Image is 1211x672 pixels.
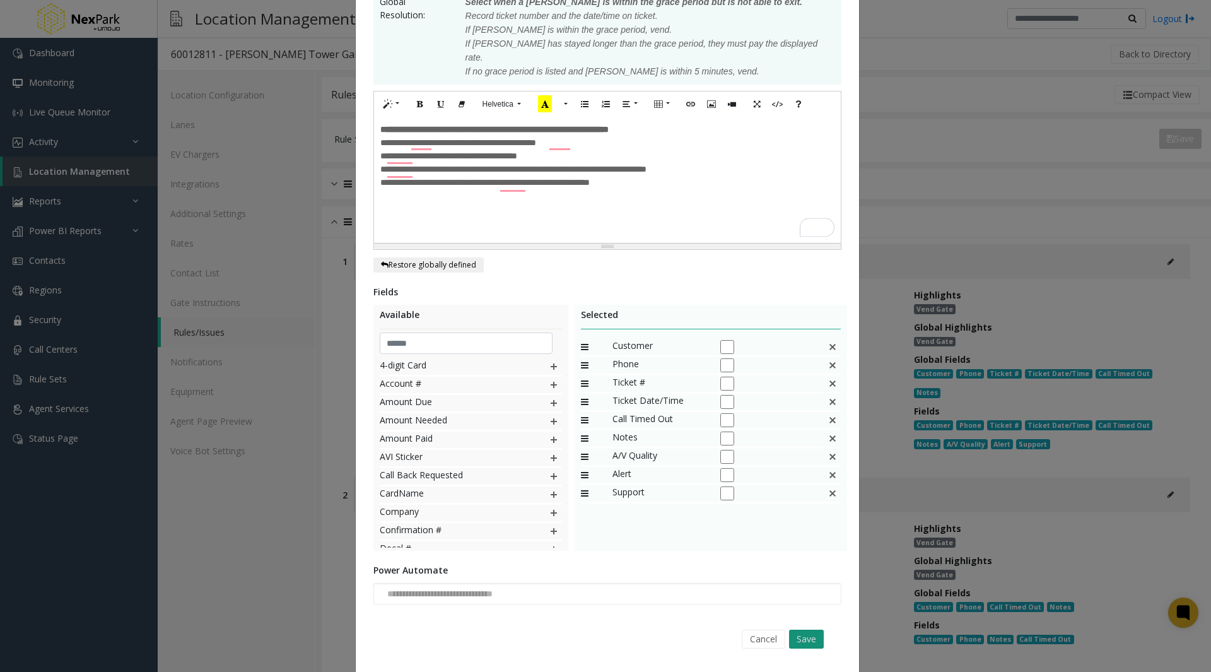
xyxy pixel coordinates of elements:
img: plusIcon.svg [549,468,559,485]
font: If no grace period is listed and [PERSON_NAME] is within 5 minutes, vend. [465,66,759,76]
button: Help [788,95,809,114]
img: plusIcon.svg [549,358,559,375]
span: Customer [612,339,707,355]
button: Restore globally defined [373,257,484,273]
input: NO DATA FOUND [374,584,527,604]
img: plusIcon.svg [549,395,559,411]
img: false [828,339,838,355]
img: plusIcon.svg [549,413,559,430]
img: This is a default field and cannot be deleted. [828,430,838,447]
img: plusIcon.svg [549,486,559,503]
img: false [828,357,838,374]
div: Selected [581,308,841,329]
img: This is a default field and cannot be deleted. [828,449,838,465]
img: plusIcon.svg [549,450,559,466]
img: plusIcon.svg [549,523,559,539]
button: Save [789,630,824,649]
button: Underline (CTRL+U) [430,95,452,114]
button: Code View [767,95,788,114]
span: Amount Paid [380,432,523,448]
span: Amount Due [380,395,523,411]
span: Ticket # [612,375,707,392]
div: Available [380,308,562,329]
img: false [828,412,838,428]
button: Recent Color [531,95,559,114]
span: Phone [612,357,707,374]
button: Bold (CTRL+B) [409,95,431,114]
span: AVI Sticker [380,450,523,466]
button: Style [377,95,406,114]
div: Power Automate [373,563,841,577]
button: Video [722,95,743,114]
span: Notes [612,430,707,447]
button: Remove Font Style (CTRL+\) [451,95,472,114]
button: More Color [558,95,571,114]
div: Fields [373,285,841,298]
span: Account # [380,377,523,393]
span: Decal # [380,541,523,558]
img: plusIcon.svg [549,432,559,448]
span: Support [612,485,707,502]
img: This is a default field and cannot be deleted. [828,485,838,502]
font: If [PERSON_NAME] has stayed longer than the grace period, they must pay the displayed rate. [465,38,818,62]
div: Resize [374,244,841,249]
span: Call Timed Out [612,412,707,428]
button: Picture [701,95,722,114]
span: Confirmation # [380,523,523,539]
button: Cancel [742,630,785,649]
img: false [828,394,838,410]
span: Amount Needed [380,413,523,430]
button: Unordered list (CTRL+SHIFT+NUM7) [574,95,595,114]
span: Ticket Date/Time [612,394,707,410]
img: plusIcon.svg [549,541,559,558]
img: plusIcon.svg [549,505,559,521]
span: Alert [612,467,707,483]
button: Full Screen [746,95,768,114]
img: This is a default field and cannot be deleted. [828,467,838,483]
span: Call Back Requested [380,468,523,485]
span: Company [380,505,523,521]
span: CardName [380,486,523,503]
button: Font Family [476,95,528,114]
button: Paragraph [616,95,645,114]
div: To enrich screen reader interactions, please activate Accessibility in Grammarly extension settings [374,117,841,243]
button: Table [648,95,677,114]
button: Link (CTRL+K) [680,95,701,114]
button: Ordered list (CTRL+SHIFT+NUM8) [595,95,616,114]
span: A/V Quality [612,449,707,465]
img: false [828,375,838,392]
span: 4-digit Card [380,358,523,375]
span: Helvetica [483,100,513,109]
img: plusIcon.svg [549,377,559,393]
